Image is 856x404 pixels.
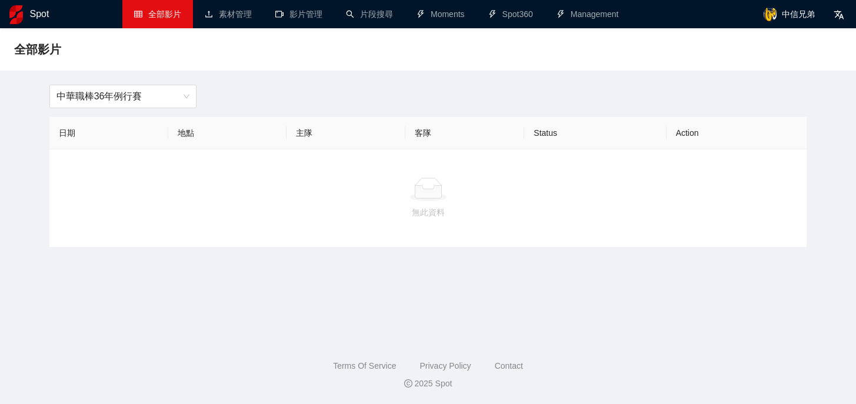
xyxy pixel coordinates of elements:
img: logo [9,5,23,24]
a: thunderboltSpot360 [488,9,533,19]
a: thunderboltManagement [557,9,619,19]
div: 無此資料 [59,206,798,219]
a: Contact [495,361,523,370]
a: Terms Of Service [333,361,396,370]
a: video-camera影片管理 [275,9,322,19]
th: 地點 [168,117,287,149]
a: upload素材管理 [205,9,252,19]
a: Privacy Policy [419,361,471,370]
img: avatar [763,7,777,21]
span: 中華職棒36年例行賽 [56,85,189,108]
th: Action [667,117,807,149]
a: thunderboltMoments [417,9,465,19]
span: 全部影片 [14,40,61,59]
th: 日期 [49,117,168,149]
th: 主隊 [287,117,405,149]
th: Status [524,117,666,149]
span: copyright [404,379,412,388]
th: 客隊 [405,117,524,149]
span: 全部影片 [148,9,181,19]
span: table [134,10,142,18]
div: 2025 Spot [9,377,847,390]
a: search片段搜尋 [346,9,393,19]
